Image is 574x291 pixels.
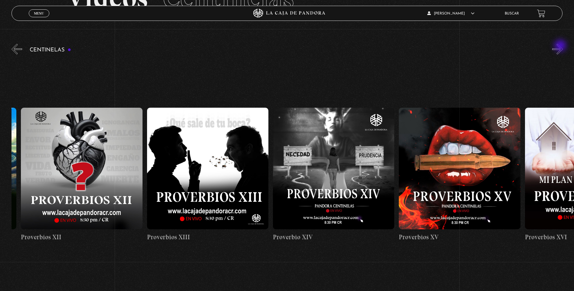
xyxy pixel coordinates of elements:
[147,232,268,242] h4: Proverbios XIII
[32,17,46,21] span: Cerrar
[552,44,563,54] button: Next
[427,12,474,15] span: [PERSON_NAME]
[34,11,44,15] span: Menu
[21,232,142,242] h4: Proverbios XII
[273,59,394,290] a: Proverbio XIV
[505,12,519,15] a: Buscar
[147,59,268,290] a: Proverbios XIII
[399,59,520,290] a: Proverbios XV
[399,232,520,242] h4: Proverbios XV
[21,59,142,290] a: Proverbios XII
[273,232,394,242] h4: Proverbio XIV
[537,9,545,18] a: View your shopping cart
[30,47,71,53] h3: Centinelas
[11,44,22,54] button: Previous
